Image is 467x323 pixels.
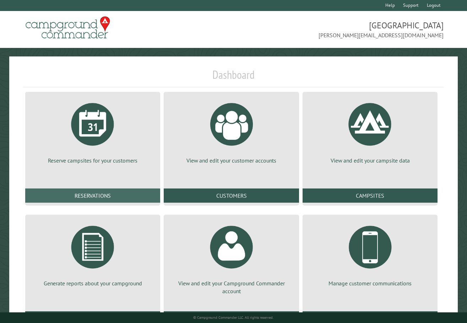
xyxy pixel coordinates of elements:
p: Manage customer communications [311,279,429,287]
img: Campground Commander [23,14,112,42]
p: View and edit your campsite data [311,157,429,164]
a: Reservations [25,188,161,203]
a: Manage customer communications [311,220,429,287]
p: Reserve campsites for your customers [34,157,152,164]
h1: Dashboard [23,68,444,87]
span: [GEOGRAPHIC_DATA] [PERSON_NAME][EMAIL_ADDRESS][DOMAIN_NAME] [234,20,444,39]
p: View and edit your Campground Commander account [172,279,290,295]
p: View and edit your customer accounts [172,157,290,164]
a: Generate reports about your campground [34,220,152,287]
a: View and edit your campsite data [311,98,429,164]
small: © Campground Commander LLC. All rights reserved. [193,315,273,320]
a: View and edit your customer accounts [172,98,290,164]
a: View and edit your Campground Commander account [172,220,290,295]
p: Generate reports about your campground [34,279,152,287]
a: Customers [164,188,299,203]
a: Reserve campsites for your customers [34,98,152,164]
a: Campsites [303,188,438,203]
